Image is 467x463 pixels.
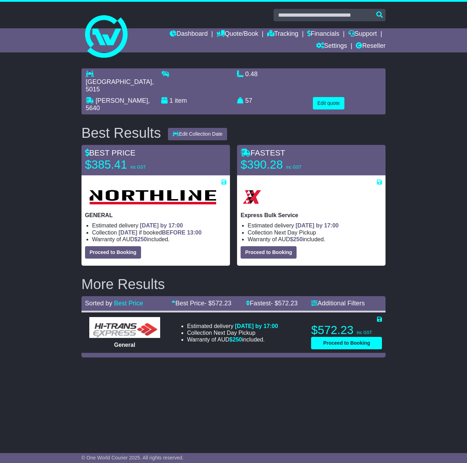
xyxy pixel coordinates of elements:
img: Border Express: Express Bulk Service [241,186,263,208]
span: Next Day Pickup [274,230,316,236]
span: inc GST [286,165,301,170]
li: Estimated delivery [92,222,226,229]
span: BEST PRICE [85,148,135,157]
a: Additional Filters [311,300,365,307]
li: Warranty of AUD included. [92,236,226,243]
span: 572.23 [212,300,231,307]
button: Proceed to Booking [311,337,382,349]
span: 57 [245,97,252,104]
span: 1 [169,97,173,104]
span: [DATE] by 17:00 [140,222,183,228]
span: item [175,97,187,104]
p: $572.23 [311,323,382,337]
span: 0.48 [245,70,258,78]
h2: More Results [81,276,386,292]
a: Support [348,28,377,40]
p: $390.28 [241,158,329,172]
button: Proceed to Booking [85,246,141,259]
a: Tracking [267,28,298,40]
span: 13:00 [187,230,202,236]
button: Proceed to Booking [241,246,297,259]
span: Sorted by [85,300,112,307]
span: [DATE] by 17:00 [296,222,339,228]
span: 250 [232,337,242,343]
span: $ [229,337,242,343]
p: Express Bulk Service [241,212,382,219]
a: Reseller [356,40,386,52]
button: Edit quote [313,97,344,109]
span: inc GST [130,165,146,170]
span: , 5640 [86,97,150,112]
span: [DATE] by 17:00 [235,323,278,329]
span: FASTEST [241,148,285,157]
div: Best Results [78,125,165,141]
li: Collection [248,229,382,236]
li: Warranty of AUD included. [187,336,278,343]
span: © One World Courier 2025. All rights reserved. [81,455,184,461]
a: Settings [316,40,347,52]
span: [GEOGRAPHIC_DATA] [86,78,152,85]
span: BEFORE [162,230,186,236]
li: Warranty of AUD included. [248,236,382,243]
span: [PERSON_NAME] [96,97,148,104]
span: General [114,342,135,348]
span: 572.23 [278,300,298,307]
span: - $ [271,300,298,307]
a: Dashboard [170,28,208,40]
li: Collection [92,229,226,236]
span: $ [290,236,303,242]
a: Financials [307,28,339,40]
li: Estimated delivery [248,222,382,229]
img: Northline Distribution: GENERAL [85,186,220,208]
a: Quote/Book [216,28,258,40]
span: 250 [137,236,147,242]
span: Next Day Pickup [214,330,255,336]
p: GENERAL [85,212,226,219]
span: $ [134,236,147,242]
span: 250 [293,236,303,242]
p: $385.41 [85,158,174,172]
li: Estimated delivery [187,323,278,329]
a: Fastest- $572.23 [246,300,298,307]
span: , 5015 [86,78,154,93]
span: inc GST [357,330,372,335]
span: [DATE] [118,230,137,236]
a: Best Price [114,300,143,307]
button: Edit Collection Date [168,128,227,140]
li: Collection [187,329,278,336]
a: Best Price- $572.23 [171,300,231,307]
span: - $ [204,300,231,307]
span: if booked [118,230,201,236]
img: HiTrans (Machship): General [89,317,160,338]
